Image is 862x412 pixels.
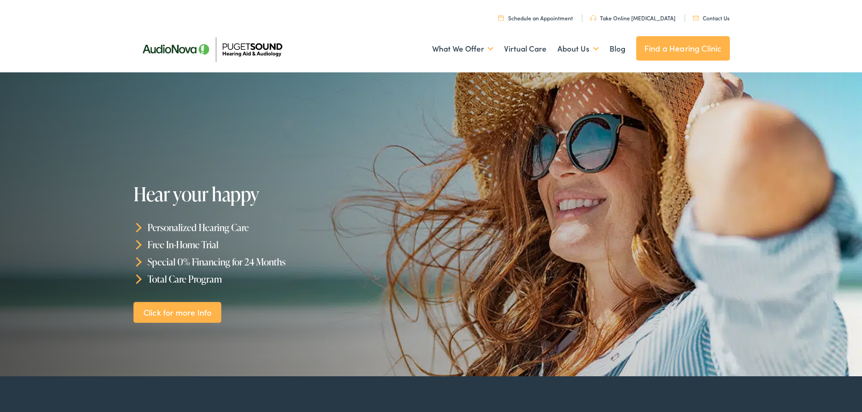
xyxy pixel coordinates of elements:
[498,14,573,22] a: Schedule an Appointment
[504,32,547,66] a: Virtual Care
[133,302,221,323] a: Click for more Info
[590,15,596,21] img: utility icon
[636,36,730,61] a: Find a Hearing Clinic
[693,16,699,20] img: utility icon
[610,32,625,66] a: Blog
[590,14,676,22] a: Take Online [MEDICAL_DATA]
[432,32,493,66] a: What We Offer
[133,253,435,270] li: Special 0% Financing for 24 Months
[557,32,599,66] a: About Us
[133,219,435,236] li: Personalized Hearing Care
[133,236,435,253] li: Free In-Home Trial
[133,184,409,204] h1: Hear your happy
[693,14,729,22] a: Contact Us
[133,270,435,287] li: Total Care Program
[498,15,504,21] img: utility icon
